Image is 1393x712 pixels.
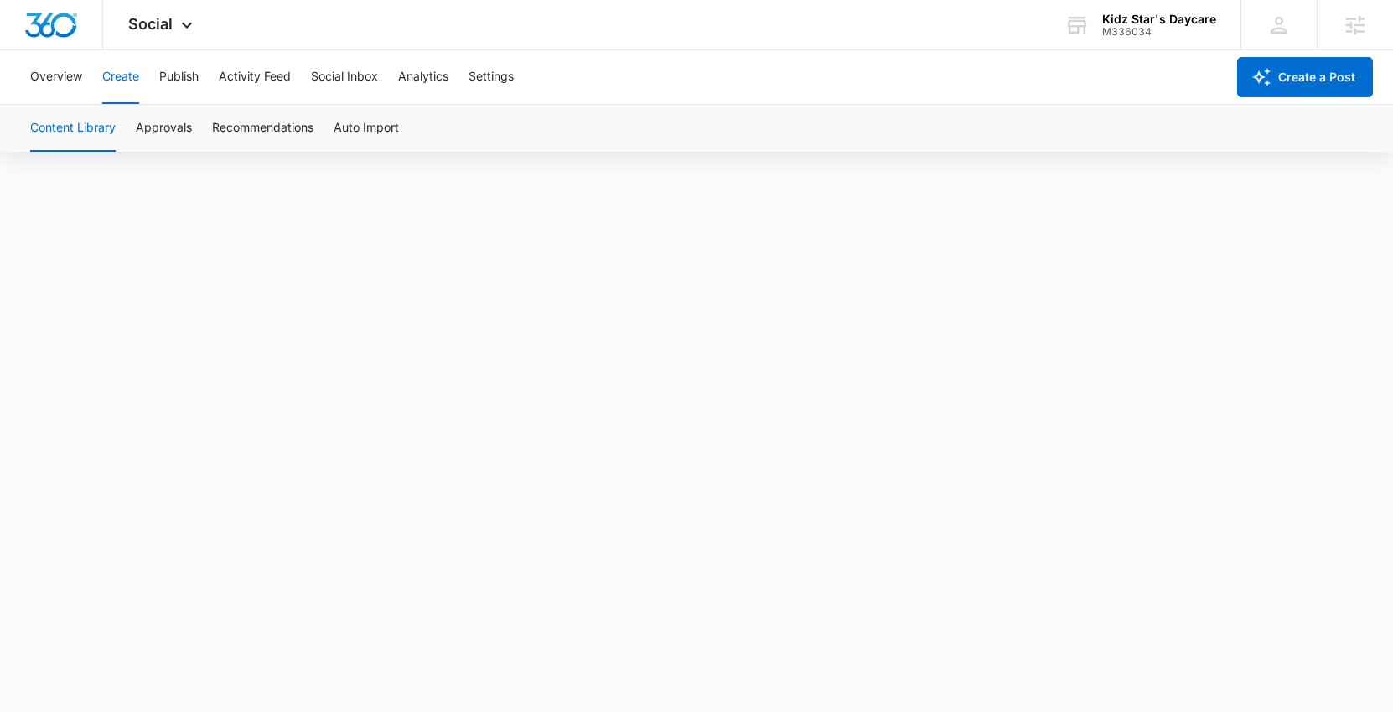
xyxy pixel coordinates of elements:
[128,15,173,33] span: Social
[30,105,116,152] button: Content Library
[159,50,199,104] button: Publish
[398,50,448,104] button: Analytics
[136,105,192,152] button: Approvals
[102,50,139,104] button: Create
[1237,57,1373,97] button: Create a Post
[1102,13,1216,26] div: account name
[219,50,291,104] button: Activity Feed
[30,50,82,104] button: Overview
[334,105,399,152] button: Auto Import
[212,105,313,152] button: Recommendations
[1102,26,1216,38] div: account id
[469,50,514,104] button: Settings
[311,50,378,104] button: Social Inbox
